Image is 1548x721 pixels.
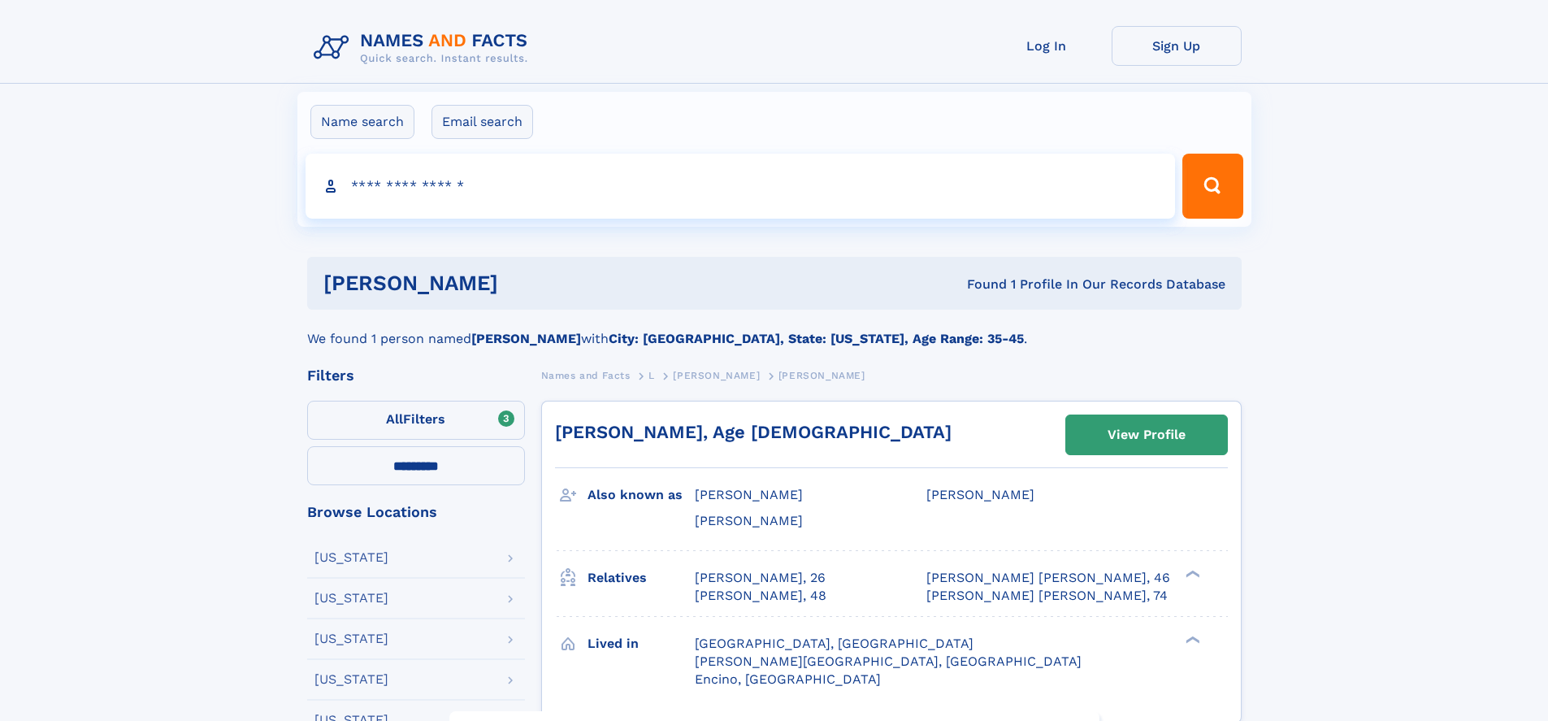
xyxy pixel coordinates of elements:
span: [PERSON_NAME] [695,487,803,502]
h1: [PERSON_NAME] [323,273,733,293]
span: [PERSON_NAME] [673,370,760,381]
a: [PERSON_NAME], Age [DEMOGRAPHIC_DATA] [555,422,952,442]
span: [PERSON_NAME] [695,513,803,528]
div: [US_STATE] [314,673,388,686]
a: Log In [982,26,1112,66]
div: Found 1 Profile In Our Records Database [732,276,1225,293]
div: ❯ [1182,568,1201,579]
div: ❯ [1182,634,1201,645]
span: Encino, [GEOGRAPHIC_DATA] [695,671,881,687]
label: Filters [307,401,525,440]
span: [PERSON_NAME] [926,487,1034,502]
span: [GEOGRAPHIC_DATA], [GEOGRAPHIC_DATA] [695,636,973,651]
label: Name search [310,105,414,139]
div: We found 1 person named with . [307,310,1242,349]
span: All [386,411,403,427]
a: [PERSON_NAME] [PERSON_NAME], 74 [926,587,1168,605]
b: [PERSON_NAME] [471,331,581,346]
div: Filters [307,368,525,383]
a: [PERSON_NAME], 48 [695,587,826,605]
button: Search Button [1182,154,1242,219]
h3: Lived in [588,630,695,658]
h3: Relatives [588,564,695,592]
h3: Also known as [588,481,695,509]
a: [PERSON_NAME] [PERSON_NAME], 46 [926,569,1170,587]
a: [PERSON_NAME], 26 [695,569,826,587]
a: View Profile [1066,415,1227,454]
a: [PERSON_NAME] [673,365,760,385]
div: [US_STATE] [314,632,388,645]
div: View Profile [1108,416,1186,454]
div: [US_STATE] [314,551,388,564]
span: [PERSON_NAME][GEOGRAPHIC_DATA], [GEOGRAPHIC_DATA] [695,654,1082,669]
div: [US_STATE] [314,592,388,605]
label: Email search [431,105,533,139]
a: Names and Facts [541,365,631,385]
img: Logo Names and Facts [307,26,541,70]
b: City: [GEOGRAPHIC_DATA], State: [US_STATE], Age Range: 35-45 [609,331,1024,346]
a: L [648,365,655,385]
span: L [648,370,655,381]
span: [PERSON_NAME] [778,370,865,381]
input: search input [306,154,1176,219]
div: Browse Locations [307,505,525,519]
a: Sign Up [1112,26,1242,66]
